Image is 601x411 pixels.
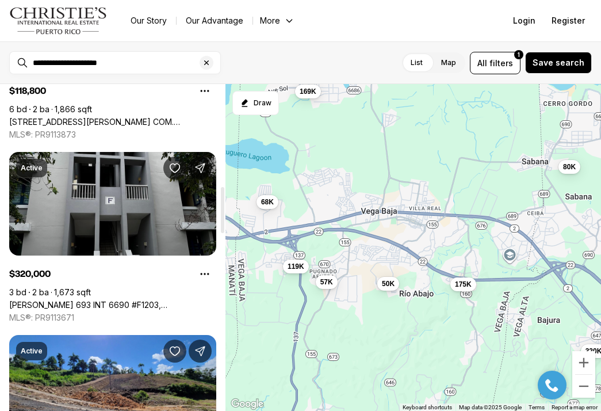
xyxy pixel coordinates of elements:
span: Map data ©2025 Google [459,404,522,410]
button: More [253,13,301,29]
label: Map [432,52,465,73]
span: Login [513,16,535,25]
button: Zoom in [572,351,595,374]
span: All [477,57,487,69]
a: Our Advantage [177,13,252,29]
p: Active [21,163,43,173]
button: 119K [282,259,308,273]
span: Register [552,16,585,25]
button: Share Property [189,157,212,180]
button: Save search [525,52,592,74]
span: 119K [287,261,304,271]
span: filters [489,57,513,69]
a: Report a map error [552,404,598,410]
span: 1 [518,50,520,59]
button: Start drawing [232,91,279,115]
button: Login [506,9,542,32]
p: Active [21,347,43,356]
button: Save Property: Carr 693 INT 6690 #F1203 [163,157,186,180]
span: 169K [300,87,316,96]
button: Allfilters1 [470,52,520,74]
button: Share Property [189,340,212,363]
button: Property options [193,79,216,102]
a: 165 Calle Rey Fernando COM. VILLA COLOMBO, VEGA BAJA PR, 00693 [9,117,216,127]
label: List [401,52,432,73]
button: Clear search input [200,52,220,74]
button: 57K [315,275,337,289]
a: Terms (opens in new tab) [529,404,545,410]
span: 175K [455,279,472,288]
span: 50K [382,279,395,288]
button: 169K [295,85,321,98]
button: 50K [377,276,399,290]
img: logo [9,7,108,35]
span: 57K [320,277,332,287]
a: Our Story [121,13,176,29]
button: 68K [256,195,278,209]
button: 80K [558,160,580,174]
button: Register [545,9,592,32]
button: 175K [450,277,476,291]
span: 68K [261,197,273,207]
a: Carr 693 INT 6690 #F1203, VEGA ALTA PR, 00692 [9,300,216,310]
button: Save Property: CARR 160 [163,340,186,363]
button: Property options [193,262,216,286]
span: 80K [563,162,576,172]
span: Save search [533,58,584,67]
button: Zoom out [572,375,595,398]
